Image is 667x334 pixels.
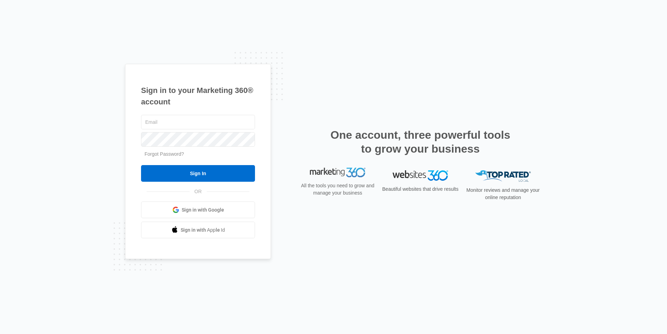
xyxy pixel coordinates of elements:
[310,170,365,180] img: Marketing 360
[190,188,207,195] span: OR
[464,187,542,201] p: Monitor reviews and manage your online reputation
[182,206,224,214] span: Sign in with Google
[141,165,255,182] input: Sign In
[141,222,255,238] a: Sign in with Apple Id
[393,170,448,180] img: Websites 360
[141,202,255,218] a: Sign in with Google
[328,128,512,156] h2: One account, three powerful tools to grow your business
[141,85,255,108] h1: Sign in to your Marketing 360® account
[381,186,459,193] p: Beautiful websites that drive results
[145,151,184,157] a: Forgot Password?
[181,226,225,234] span: Sign in with Apple Id
[475,170,531,182] img: Top Rated Local
[299,185,377,199] p: All the tools you need to grow and manage your business
[141,115,255,129] input: Email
